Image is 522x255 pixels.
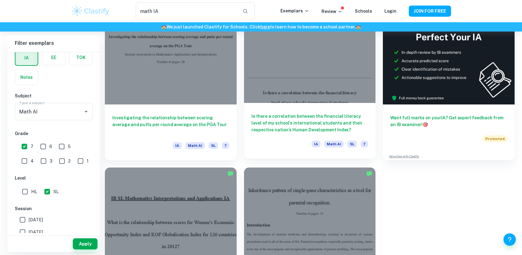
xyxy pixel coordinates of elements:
[173,142,182,149] span: IA
[260,24,270,29] a: here
[244,6,376,160] a: Is there a correlation between the financial literacy level of my school's international students...
[68,158,71,164] span: 2
[389,154,419,159] a: Advertise with Clastify
[15,92,93,99] h6: Subject
[7,35,100,52] h6: Filter exemplars
[53,188,59,195] span: SL
[161,24,167,29] span: 🏫
[112,114,229,135] h6: Investigating the relationship between scoring average and putts per round average on the PGA Tour
[356,24,361,29] span: 🏫
[222,142,229,149] span: 7
[324,141,344,147] span: Math AI
[15,205,93,212] h6: Session
[409,6,451,17] button: JOIN FOR FREE
[227,171,234,177] img: Marked
[209,142,218,149] span: SL
[347,141,357,147] span: SL
[29,216,43,223] span: [DATE]
[390,114,507,128] h6: Want full marks on your IA ? Get expert feedback from an IB examiner!
[15,70,38,85] button: Notes
[384,9,396,14] a: Login
[69,50,92,65] button: TOK
[361,141,368,147] span: 7
[483,135,507,142] span: Promoted
[423,122,428,127] span: 🎯
[312,141,321,147] span: IA
[19,100,45,105] label: Type a subject
[1,23,521,30] h6: We just launched Clastify for Schools. Click to learn how to become a school partner.
[31,188,37,195] span: HL
[105,6,237,160] a: Investigating the relationship between scoring average and putts per round average on the PGA Tou...
[73,238,97,249] button: Apply
[355,9,372,14] a: Schools
[185,142,205,149] span: Math AI
[42,50,65,65] button: EE
[50,158,52,164] span: 3
[251,113,368,133] h6: Is there a correlation between the financial literacy level of my school's international students...
[31,143,33,150] span: 7
[366,171,372,177] img: Marked
[15,130,93,137] h6: Grade
[68,143,71,150] span: 5
[15,50,38,65] button: IA
[503,233,516,246] button: Help and Feedback
[82,107,90,116] button: Open
[15,175,93,181] h6: Level
[321,8,342,15] p: Review
[87,158,89,164] span: 1
[29,229,43,236] span: [DATE]
[136,2,238,20] input: Search for any exemplars...
[383,6,515,160] a: Want full marks on yourIA? Get expert feedback from an IB examiner!PromotedAdvertise with Clastify
[49,143,52,150] span: 6
[31,158,34,164] span: 4
[280,7,309,14] p: Exemplars
[383,6,515,104] img: Thumbnail
[71,5,110,17] img: Clastify logo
